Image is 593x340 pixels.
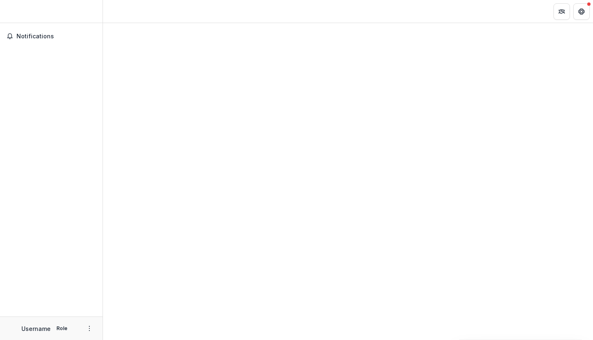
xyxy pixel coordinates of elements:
p: Role [54,325,70,332]
button: More [84,324,94,333]
button: Partners [553,3,570,20]
p: Username [21,324,51,333]
button: Notifications [3,30,99,43]
span: Notifications [16,33,96,40]
button: Get Help [573,3,590,20]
